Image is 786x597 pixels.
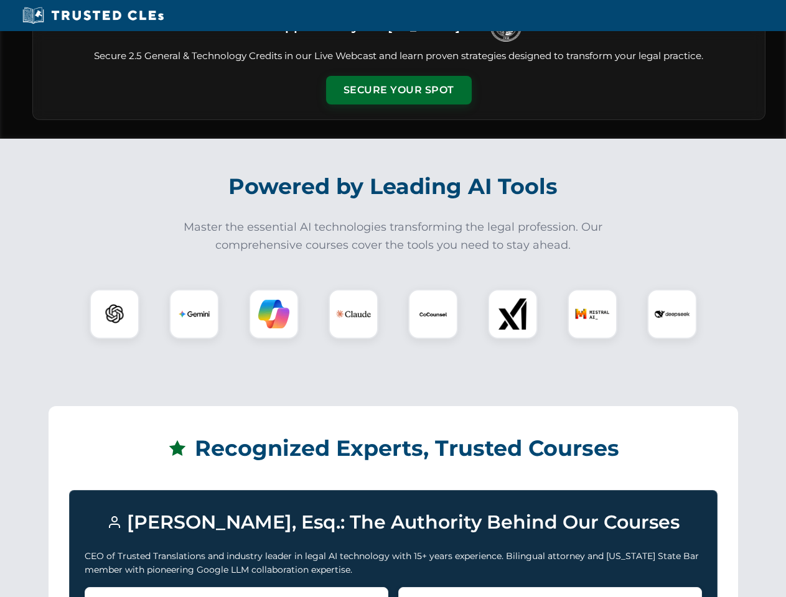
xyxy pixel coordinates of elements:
[326,76,472,104] button: Secure Your Spot
[336,297,371,331] img: Claude Logo
[329,289,378,339] div: Claude
[647,289,697,339] div: DeepSeek
[175,218,611,254] p: Master the essential AI technologies transforming the legal profession. Our comprehensive courses...
[48,49,750,63] p: Secure 2.5 General & Technology Credits in our Live Webcast and learn proven strategies designed ...
[249,289,299,339] div: Copilot
[90,289,139,339] div: ChatGPT
[179,298,210,330] img: Gemini Logo
[19,6,167,25] img: Trusted CLEs
[497,298,528,330] img: xAI Logo
[85,549,702,577] p: CEO of Trusted Translations and industry leader in legal AI technology with 15+ years experience....
[96,296,133,332] img: ChatGPT Logo
[408,289,458,339] div: CoCounsel
[575,297,610,331] img: Mistral AI Logo
[85,506,702,539] h3: [PERSON_NAME], Esq.: The Authority Behind Our Courses
[69,427,718,470] h2: Recognized Experts, Trusted Courses
[169,289,219,339] div: Gemini
[258,298,289,330] img: Copilot Logo
[488,289,538,339] div: xAI
[655,297,690,331] img: DeepSeek Logo
[418,298,449,330] img: CoCounsel Logo
[49,165,738,208] h2: Powered by Leading AI Tools
[568,289,617,339] div: Mistral AI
